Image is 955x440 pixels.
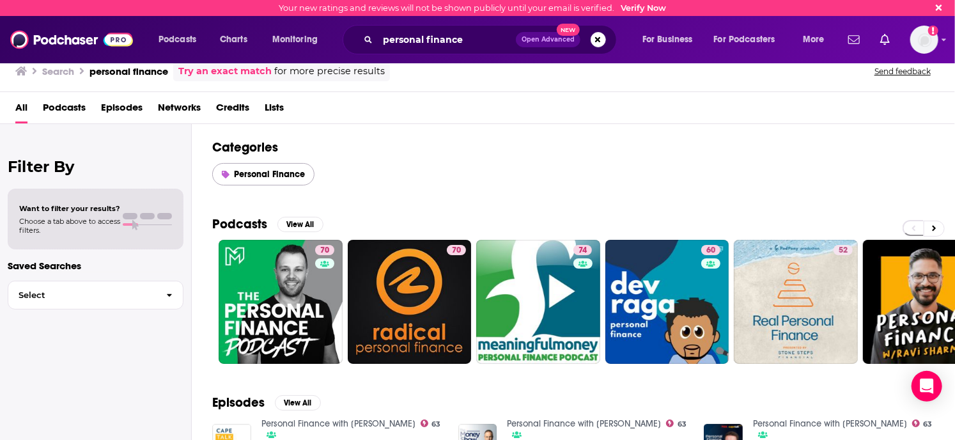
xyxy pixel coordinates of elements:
span: Charts [220,31,247,49]
a: Networks [158,97,201,123]
div: Your new ratings and reviews will not be shown publicly until your email is verified. [279,3,667,13]
svg: Email not verified [928,26,938,36]
span: Personal Finance [235,169,306,180]
button: View All [277,217,323,232]
a: 74 [476,240,600,364]
span: 63 [678,421,687,427]
h2: Filter By [8,157,183,176]
a: Personal Finance with Warren Ingram [261,418,415,429]
button: open menu [150,29,213,50]
span: 70 [320,244,329,257]
a: PodcastsView All [212,216,323,232]
a: EpisodesView All [212,395,321,411]
a: Personal Finance [212,163,314,185]
button: open menu [706,29,794,50]
a: 63 [912,420,933,427]
a: 63 [421,420,441,427]
a: 52 [734,240,858,364]
h2: Podcasts [212,216,267,232]
button: open menu [633,29,709,50]
button: Open AdvancedNew [516,32,580,47]
p: Saved Searches [8,260,183,272]
a: Show notifications dropdown [843,29,865,51]
a: Charts [212,29,255,50]
span: For Podcasters [714,31,775,49]
span: New [557,24,580,36]
div: Search podcasts, credits, & more... [355,25,629,54]
a: 60 [605,240,729,364]
a: Episodes [101,97,143,123]
a: All [15,97,27,123]
button: Select [8,281,183,310]
a: Verify Now [621,3,667,13]
a: 63 [666,420,687,427]
button: open menu [263,29,334,50]
span: More [803,31,825,49]
a: Try an exact match [178,64,272,79]
span: Choose a tab above to access filters. [19,217,120,235]
span: 74 [578,244,587,257]
a: 70 [447,245,466,255]
button: Show profile menu [910,26,938,54]
span: Monitoring [272,31,318,49]
span: For Business [642,31,693,49]
span: Open Advanced [522,36,575,43]
button: Send feedback [871,66,935,77]
span: Select [8,291,156,299]
span: 60 [706,244,715,257]
a: 74 [573,245,592,255]
a: 70 [348,240,472,364]
a: Personal Finance with Warren Ingram [753,418,907,429]
input: Search podcasts, credits, & more... [378,29,516,50]
a: 60 [701,245,720,255]
a: Credits [216,97,249,123]
a: 70 [315,245,334,255]
span: 63 [431,421,440,427]
div: Open Intercom Messenger [912,371,942,402]
a: Personal Finance with Warren Ingram [507,418,661,429]
h3: Search [42,65,74,77]
span: Podcasts [159,31,196,49]
a: Podcasts [43,97,86,123]
span: Logged in as cboulard [910,26,938,54]
h3: personal finance [89,65,168,77]
h2: Categories [212,139,935,155]
button: View All [275,395,321,411]
img: User Profile [910,26,938,54]
a: 70 [219,240,343,364]
a: 52 [834,245,853,255]
a: Show notifications dropdown [875,29,895,51]
h2: Episodes [212,395,265,411]
span: 63 [924,421,933,427]
span: 70 [452,244,461,257]
span: 52 [839,244,848,257]
span: for more precise results [274,64,385,79]
img: Podchaser - Follow, Share and Rate Podcasts [10,27,133,52]
span: Want to filter your results? [19,204,120,213]
button: open menu [794,29,841,50]
a: Lists [265,97,284,123]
